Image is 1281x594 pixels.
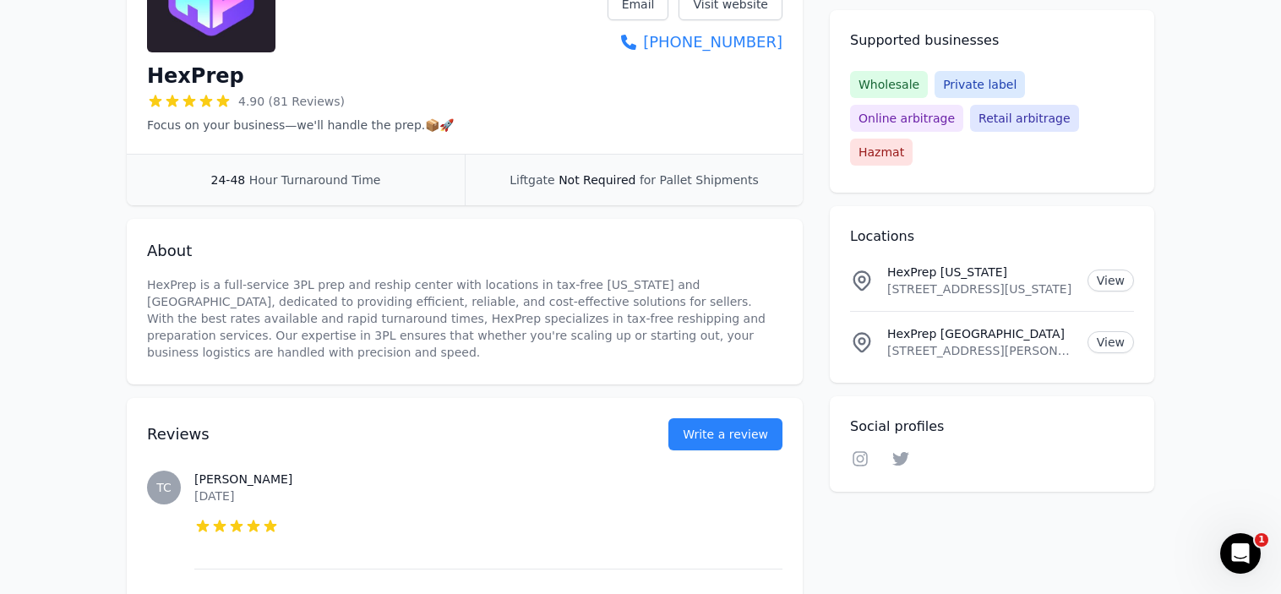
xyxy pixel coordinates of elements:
[608,30,782,54] a: [PHONE_NUMBER]
[850,417,1134,437] h2: Social profiles
[147,422,614,446] h2: Reviews
[211,173,246,187] span: 24-48
[935,71,1025,98] span: Private label
[1220,533,1261,574] iframe: Intercom live chat
[640,173,759,187] span: for Pallet Shipments
[1087,270,1134,292] a: View
[887,281,1074,297] p: [STREET_ADDRESS][US_STATE]
[147,276,782,361] p: HexPrep is a full-service 3PL prep and reship center with locations in tax-free [US_STATE] and [G...
[249,173,381,187] span: Hour Turnaround Time
[887,342,1074,359] p: [STREET_ADDRESS][PERSON_NAME][US_STATE]
[238,93,345,110] span: 4.90 (81 Reviews)
[194,471,782,488] h3: [PERSON_NAME]
[850,30,1134,51] h2: Supported businesses
[559,173,635,187] span: Not Required
[887,325,1074,342] p: HexPrep [GEOGRAPHIC_DATA]
[194,489,234,503] time: [DATE]
[1087,331,1134,353] a: View
[850,71,928,98] span: Wholesale
[147,63,244,90] h1: HexPrep
[510,173,554,187] span: Liftgate
[850,226,1134,247] h2: Locations
[147,117,454,134] p: Focus on your business—we'll handle the prep.📦🚀
[887,264,1074,281] p: HexPrep [US_STATE]
[156,482,172,493] span: TC
[850,105,963,132] span: Online arbitrage
[1255,533,1268,547] span: 1
[970,105,1078,132] span: Retail arbitrage
[147,239,782,263] h2: About
[668,418,782,450] a: Write a review
[850,139,913,166] span: Hazmat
